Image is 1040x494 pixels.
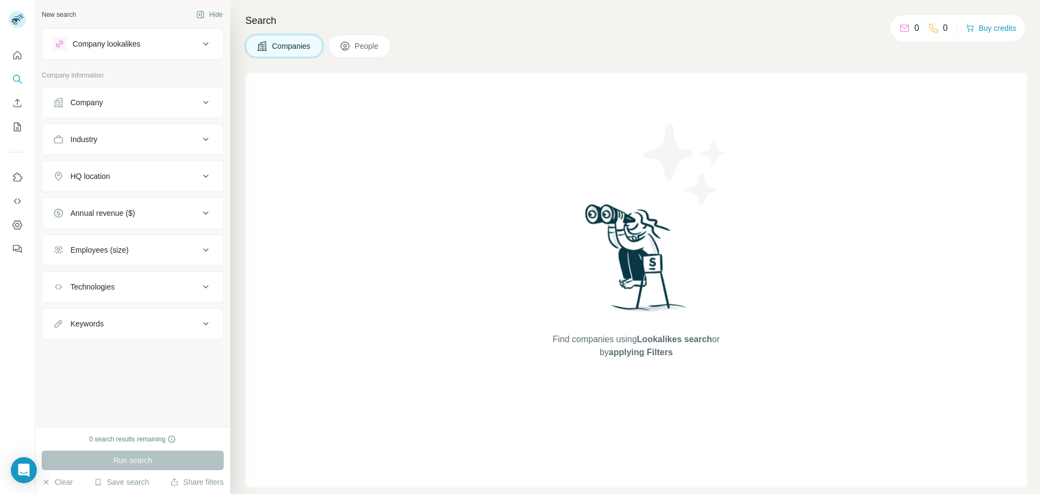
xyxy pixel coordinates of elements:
[9,69,26,89] button: Search
[11,457,37,483] div: Open Intercom Messenger
[9,215,26,235] button: Dashboard
[355,41,380,52] span: People
[170,477,224,487] button: Share filters
[636,116,734,214] img: Surfe Illustration - Stars
[9,239,26,259] button: Feedback
[42,163,223,189] button: HQ location
[42,70,224,80] p: Company information
[914,22,919,35] p: 0
[9,93,26,113] button: Enrich CSV
[9,117,26,137] button: My lists
[42,200,223,226] button: Annual revenue ($)
[70,171,110,182] div: HQ location
[94,477,149,487] button: Save search
[188,7,230,23] button: Hide
[609,348,673,357] span: applying Filters
[9,191,26,211] button: Use Surfe API
[9,168,26,187] button: Use Surfe on LinkedIn
[42,477,73,487] button: Clear
[549,333,723,359] span: Find companies using or by
[580,201,693,322] img: Surfe Illustration - Woman searching with binoculars
[42,311,223,337] button: Keywords
[70,281,115,292] div: Technologies
[966,21,1016,36] button: Buy credits
[70,318,103,329] div: Keywords
[73,39,140,49] div: Company lookalikes
[70,245,128,255] div: Employees (size)
[70,97,103,108] div: Company
[42,89,223,116] button: Company
[943,22,948,35] p: 0
[42,237,223,263] button: Employees (size)
[42,274,223,300] button: Technologies
[70,134,97,145] div: Industry
[42,126,223,152] button: Industry
[42,31,223,57] button: Company lookalikes
[245,13,1027,28] h4: Search
[272,41,311,52] span: Companies
[42,10,76,20] div: New search
[637,335,712,344] span: Lookalikes search
[89,434,177,444] div: 0 search results remaining
[9,46,26,65] button: Quick start
[70,208,135,219] div: Annual revenue ($)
